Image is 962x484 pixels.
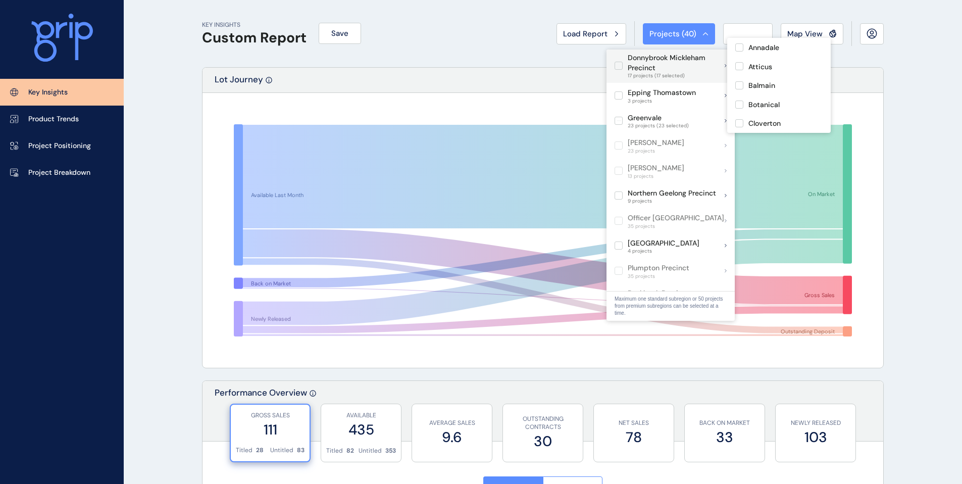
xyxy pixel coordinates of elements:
span: Projects ( 40 ) [649,29,696,39]
span: Map View [787,29,823,39]
p: Performance Overview [215,387,307,441]
p: Untitled [359,447,382,455]
p: GROSS SALES [236,411,305,420]
span: 17 projects (17 selected) [628,73,725,79]
p: BACK ON MARKET [690,419,760,427]
span: Save [331,28,348,38]
p: Northern Geelong Precinct [628,188,716,199]
p: [GEOGRAPHIC_DATA] [628,238,699,249]
span: 35 projects [628,223,724,229]
span: Load Report [563,29,607,39]
label: 111 [236,420,305,440]
label: 78 [599,427,669,447]
p: Project Breakdown [28,168,90,178]
p: Titled [236,446,252,455]
p: [PERSON_NAME] [628,138,684,148]
p: Balmain [748,81,775,91]
button: Map View [781,23,843,44]
label: 9.6 [417,427,487,447]
p: Titled [326,447,343,455]
span: 3 projects [628,98,696,104]
label: 30 [508,431,578,451]
p: KEY INSIGHTS [202,21,307,29]
button: Load Report [556,23,626,44]
p: Epping Thomastown [628,88,696,98]
label: 33 [690,427,760,447]
p: [PERSON_NAME] [628,163,684,173]
p: OUTSTANDING CONTRACTS [508,415,578,432]
p: Rockbank Precinct [628,288,689,299]
label: 103 [781,427,850,447]
span: 4 projects [628,248,699,254]
p: Plumpton Precinct [628,263,689,273]
button: Projects (40) [643,23,715,44]
p: Botanical [748,100,780,110]
h1: Custom Report [202,29,307,46]
p: 353 [385,447,396,455]
span: 35 projects [628,273,689,279]
p: 83 [297,446,305,455]
p: Product Trends [28,114,79,124]
p: Atticus [748,62,772,72]
span: 13 projects [628,173,684,179]
label: 435 [326,420,396,440]
p: Annadale [748,43,779,53]
button: Save [319,23,361,44]
p: Lot Journey [215,74,263,92]
span: 9 projects [628,198,716,204]
p: 28 [256,446,264,455]
p: Donnybrook Mickleham Precinct [628,53,725,73]
p: NET SALES [599,419,669,427]
p: Key Insights [28,87,68,98]
p: AVAILABLE [326,411,396,420]
p: Maximum one standard subregion or 50 projects from premium subregions can be selected at a time. [615,296,727,317]
p: Officer [GEOGRAPHIC_DATA] [628,213,724,223]
p: 82 [346,447,354,455]
p: AVERAGE SALES [417,419,487,427]
span: 23 projects [628,148,684,154]
p: NEWLY RELEASED [781,419,850,427]
span: 23 projects (23 selected) [628,123,689,129]
p: Untitled [270,446,293,455]
p: Greenvale [628,113,689,123]
p: Project Positioning [28,141,91,151]
p: Cloverton [748,119,781,129]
